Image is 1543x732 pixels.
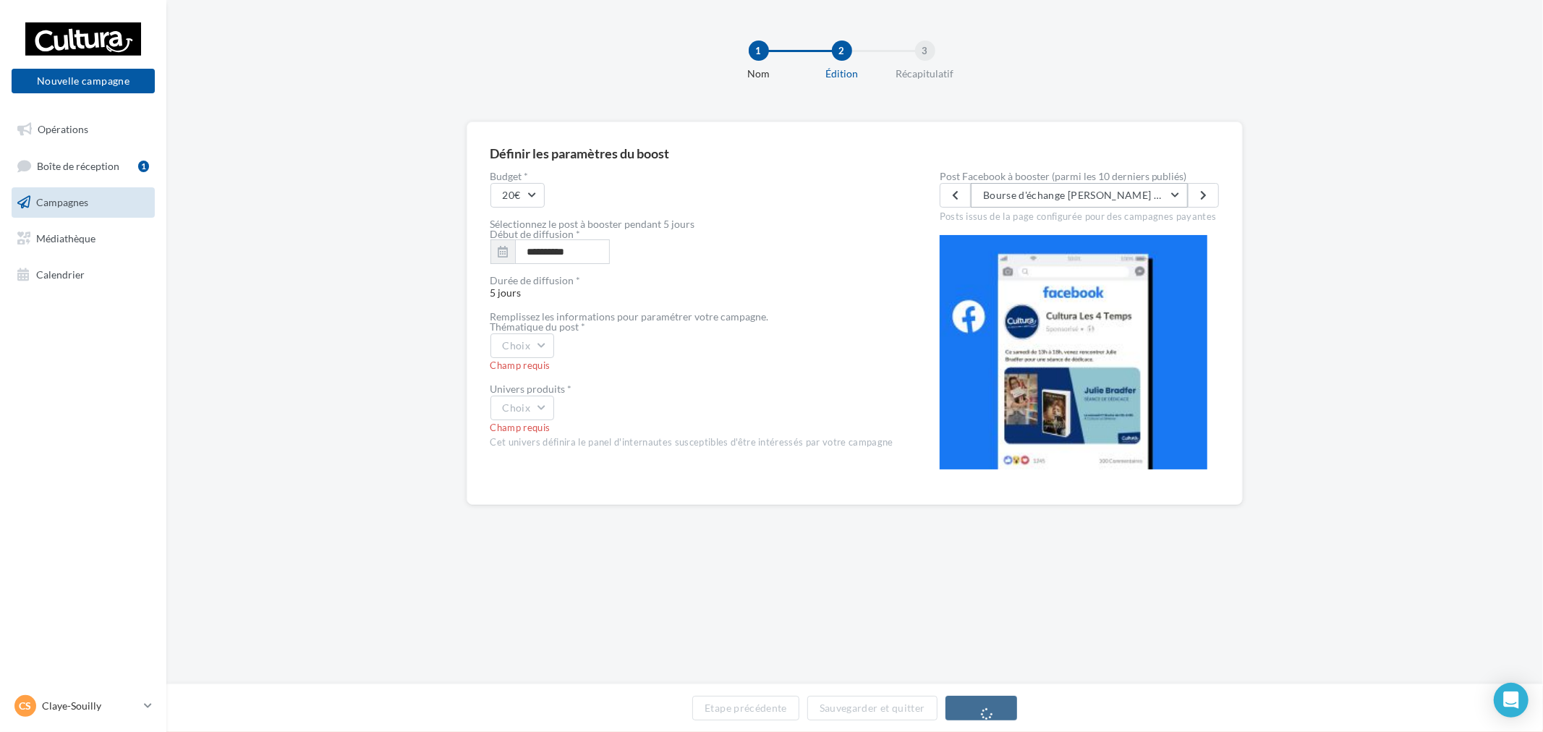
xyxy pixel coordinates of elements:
[38,123,88,135] span: Opérations
[490,171,893,182] label: Budget *
[36,232,95,244] span: Médiathèque
[490,183,545,208] button: 20€
[12,69,155,93] button: Nouvelle campagne
[20,699,32,713] span: CS
[490,276,893,299] span: 5 jours
[9,150,158,182] a: Boîte de réception1
[490,359,893,373] div: Champ requis
[490,276,893,286] div: Durée de diffusion *
[490,312,893,322] div: Remplissez les informations pour paramétrer votre campagne.
[490,333,555,358] button: Choix
[138,161,149,172] div: 1
[490,147,670,160] div: Définir les paramètres du boost
[490,322,893,332] div: Thématique du post *
[940,208,1220,224] div: Posts issus de la page configurée pour des campagnes payantes
[692,696,799,720] button: Etape précédente
[36,196,88,208] span: Campagnes
[9,187,158,218] a: Campagnes
[971,183,1188,208] button: Bourse d'échange [PERSON_NAME] ✨ Nous vous donnons exceptionnellement rendez-vous le [DATE], de 1...
[490,384,893,394] div: Univers produits *
[37,159,119,171] span: Boîte de réception
[42,699,138,713] p: Claye-Souilly
[832,41,852,61] div: 2
[36,268,85,280] span: Calendrier
[915,41,935,61] div: 3
[9,114,158,145] a: Opérations
[9,260,158,290] a: Calendrier
[796,67,888,81] div: Édition
[940,171,1220,182] label: Post Facebook à booster (parmi les 10 derniers publiés)
[12,692,155,720] a: CS Claye-Souilly
[713,67,805,81] div: Nom
[490,396,555,420] button: Choix
[9,224,158,254] a: Médiathèque
[807,696,938,720] button: Sauvegarder et quitter
[1494,683,1529,718] div: Open Intercom Messenger
[940,235,1207,469] img: operation-preview
[490,219,893,229] div: Sélectionnez le post à booster pendant 5 jours
[490,422,893,435] div: Champ requis
[490,436,893,449] div: Cet univers définira le panel d'internautes susceptibles d'être intéressés par votre campagne
[879,67,972,81] div: Récapitulatif
[749,41,769,61] div: 1
[490,229,581,239] label: Début de diffusion *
